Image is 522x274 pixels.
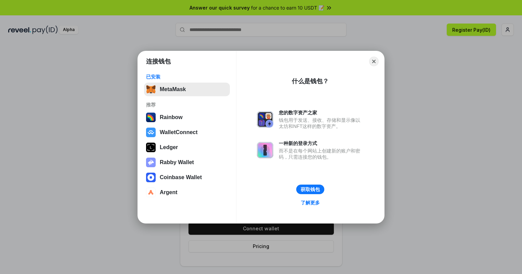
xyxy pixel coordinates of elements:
div: Rabby Wallet [160,159,194,165]
button: Coinbase Wallet [144,171,230,184]
img: svg+xml,%3Csvg%20width%3D%2228%22%20height%3D%2228%22%20viewBox%3D%220%200%2028%2028%22%20fill%3D... [146,128,156,137]
img: svg+xml,%3Csvg%20width%3D%2228%22%20height%3D%2228%22%20viewBox%3D%220%200%2028%2028%22%20fill%3D... [146,173,156,182]
button: Rainbow [144,111,230,124]
img: svg+xml,%3Csvg%20xmlns%3D%22http%3A%2F%2Fwww.w3.org%2F2000%2Fsvg%22%20width%3D%2228%22%20height%3... [146,143,156,152]
div: Coinbase Wallet [160,174,202,181]
img: svg+xml,%3Csvg%20xmlns%3D%22http%3A%2F%2Fwww.w3.org%2F2000%2Fsvg%22%20fill%3D%22none%22%20viewBox... [257,111,273,128]
img: svg+xml,%3Csvg%20fill%3D%22none%22%20height%3D%2233%22%20viewBox%3D%220%200%2035%2033%22%20width%... [146,85,156,94]
a: 了解更多 [297,198,324,207]
div: 什么是钱包？ [292,77,329,85]
img: svg+xml,%3Csvg%20width%3D%2228%22%20height%3D%2228%22%20viewBox%3D%220%200%2028%2028%22%20fill%3D... [146,188,156,197]
button: Close [369,57,379,66]
button: Ledger [144,141,230,154]
button: MetaMask [144,83,230,96]
div: 钱包用于发送、接收、存储和显示像以太坊和NFT这样的数字资产。 [279,117,364,129]
div: Rainbow [160,114,183,120]
div: 一种新的登录方式 [279,140,364,146]
button: Argent [144,186,230,199]
h1: 连接钱包 [146,57,171,66]
div: 而不是在每个网站上创建新的账户和密码，只需连接您的钱包。 [279,148,364,160]
div: WalletConnect [160,129,198,135]
div: 了解更多 [301,200,320,206]
button: WalletConnect [144,126,230,139]
div: Argent [160,189,178,196]
div: 您的数字资产之家 [279,110,364,116]
div: MetaMask [160,86,186,92]
div: 已安装 [146,74,228,80]
button: Rabby Wallet [144,156,230,169]
div: 推荐 [146,102,228,108]
img: svg+xml,%3Csvg%20xmlns%3D%22http%3A%2F%2Fwww.w3.org%2F2000%2Fsvg%22%20fill%3D%22none%22%20viewBox... [146,158,156,167]
img: svg+xml,%3Csvg%20width%3D%22120%22%20height%3D%22120%22%20viewBox%3D%220%200%20120%20120%22%20fil... [146,113,156,122]
img: svg+xml,%3Csvg%20xmlns%3D%22http%3A%2F%2Fwww.w3.org%2F2000%2Fsvg%22%20fill%3D%22none%22%20viewBox... [257,142,273,158]
div: 获取钱包 [301,186,320,192]
div: Ledger [160,144,178,150]
button: 获取钱包 [296,185,324,194]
